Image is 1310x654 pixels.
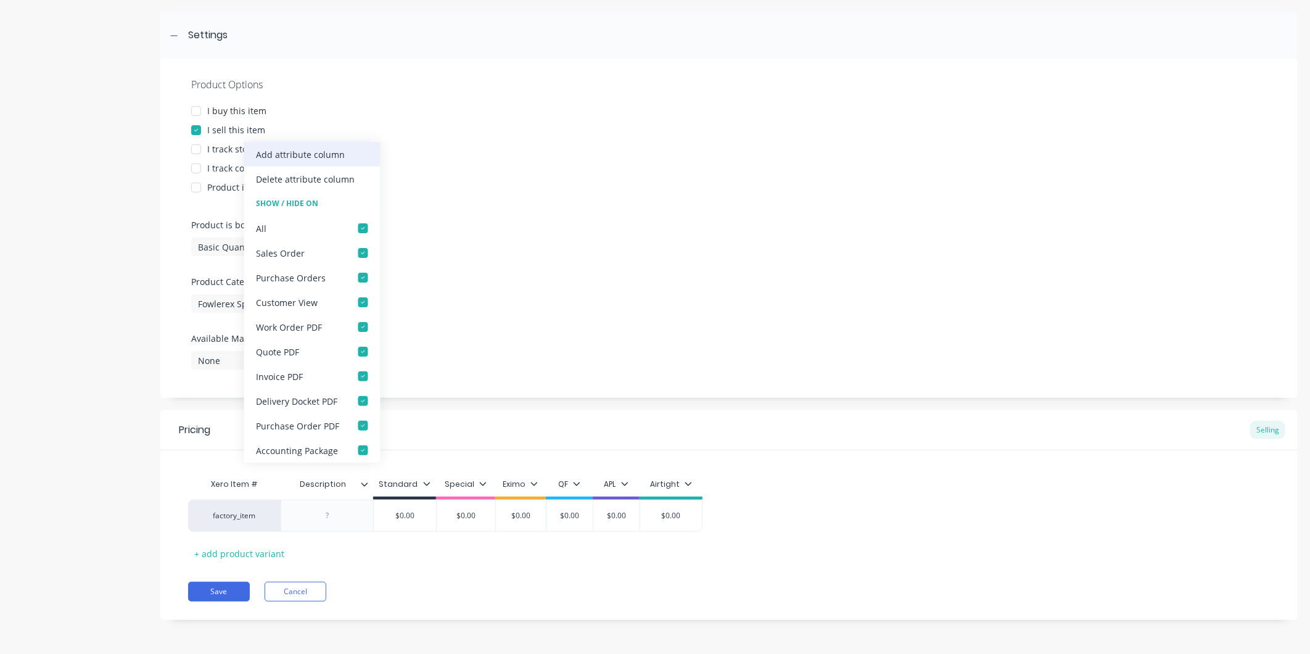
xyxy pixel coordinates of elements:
[188,582,250,602] button: Save
[257,271,326,284] div: Purchase Orders
[188,472,281,497] div: Xero Item #
[191,218,315,231] label: Product is bought / sold in
[257,247,305,260] div: Sales Order
[281,472,373,497] div: Description
[257,370,303,383] div: Invoice PDF
[604,479,628,490] div: APL
[198,354,297,367] div: None
[244,191,381,216] div: Show / Hide On
[179,423,210,437] div: Pricing
[503,479,538,490] div: Eximo
[207,104,266,117] div: I buy this item
[191,77,1267,92] div: Product Options
[191,294,321,313] button: Fowlerex Spare Parts
[257,296,318,309] div: Customer View
[257,346,300,358] div: Quote PDF
[265,582,326,602] button: Cancel
[257,395,338,408] div: Delivery Docket PDF
[198,297,297,310] div: Fowlerex Spare Parts
[445,479,487,490] div: Special
[435,500,496,531] div: $0.00
[586,500,648,531] div: $0.00
[257,148,345,161] div: Add attribute column
[539,500,601,531] div: $0.00
[379,479,430,490] div: Standard
[198,241,297,254] div: Basic Quantities
[191,332,321,345] label: Available Materials
[490,500,551,531] div: $0.00
[188,28,228,43] div: Settings
[191,351,321,370] button: None
[257,444,339,457] div: Accounting Package
[188,544,290,563] div: + add product variant
[257,321,323,334] div: Work Order PDF
[191,238,321,256] button: Basic Quantities
[650,479,692,490] div: Airtight
[207,123,265,136] div: I sell this item
[257,222,267,235] div: All
[374,500,436,531] div: $0.00
[200,510,268,521] div: factory_item
[1250,421,1285,439] div: Selling
[188,500,702,532] div: factory_item$0.00$0.00$0.00$0.00$0.00$0.00
[191,275,315,288] label: Product Category
[558,479,580,490] div: QF
[640,500,702,531] div: $0.00
[281,469,366,500] div: Description
[257,420,340,433] div: Purchase Order PDF
[257,173,355,186] div: Delete attribute column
